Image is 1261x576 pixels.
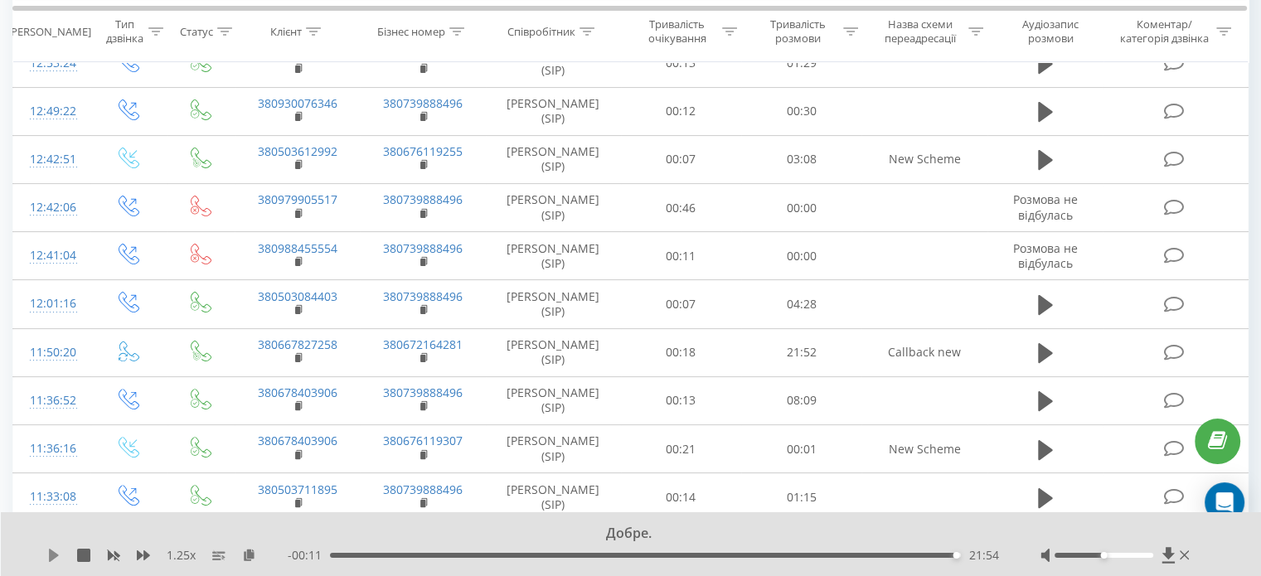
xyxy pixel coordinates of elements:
[180,24,213,38] div: Статус
[621,39,741,87] td: 00:13
[507,24,575,38] div: Співробітник
[258,433,337,448] a: 380678403906
[621,328,741,376] td: 00:18
[383,240,463,256] a: 380739888496
[30,336,74,369] div: 11:50:20
[258,47,337,63] a: 380938336797
[486,184,621,232] td: [PERSON_NAME] (SIP)
[30,433,74,465] div: 11:36:16
[383,288,463,304] a: 380739888496
[383,191,463,207] a: 380739888496
[486,376,621,424] td: [PERSON_NAME] (SIP)
[258,385,337,400] a: 380678403906
[741,184,861,232] td: 00:00
[741,87,861,135] td: 00:30
[30,481,74,513] div: 11:33:08
[486,473,621,521] td: [PERSON_NAME] (SIP)
[741,376,861,424] td: 08:09
[258,336,337,352] a: 380667827258
[486,328,621,376] td: [PERSON_NAME] (SIP)
[1013,191,1078,222] span: Розмова не відбулась
[1115,17,1212,46] div: Коментар/категорія дзвінка
[486,135,621,183] td: [PERSON_NAME] (SIP)
[621,87,741,135] td: 00:12
[621,473,741,521] td: 00:14
[258,288,337,304] a: 380503084403
[621,184,741,232] td: 00:46
[30,191,74,224] div: 12:42:06
[741,425,861,473] td: 00:01
[30,385,74,417] div: 11:36:52
[741,39,861,87] td: 01:29
[383,336,463,352] a: 380672164281
[621,280,741,328] td: 00:07
[953,552,959,559] div: Accessibility label
[861,328,987,376] td: Callback new
[258,95,337,111] a: 380930076346
[621,135,741,183] td: 00:07
[258,482,337,497] a: 380503711895
[621,376,741,424] td: 00:13
[621,425,741,473] td: 00:21
[861,135,987,183] td: New Scheme
[1002,17,1099,46] div: Аудіозапис розмови
[383,47,463,63] a: 380739888496
[621,232,741,280] td: 00:11
[486,280,621,328] td: [PERSON_NAME] (SIP)
[258,240,337,256] a: 380988455554
[258,191,337,207] a: 380979905517
[383,433,463,448] a: 380676119307
[486,87,621,135] td: [PERSON_NAME] (SIP)
[1205,482,1244,522] div: Open Intercom Messenger
[30,47,74,80] div: 12:53:24
[377,24,445,38] div: Бізнес номер
[1100,552,1107,559] div: Accessibility label
[258,143,337,159] a: 380503612992
[30,95,74,128] div: 12:49:22
[383,482,463,497] a: 380739888496
[741,473,861,521] td: 01:15
[167,547,196,564] span: 1.25 x
[383,95,463,111] a: 380739888496
[7,24,91,38] div: [PERSON_NAME]
[383,385,463,400] a: 380739888496
[969,547,999,564] span: 21:54
[1013,240,1078,271] span: Розмова не відбулась
[636,17,719,46] div: Тривалість очікування
[861,425,987,473] td: New Scheme
[486,39,621,87] td: [PERSON_NAME] (SIP)
[741,280,861,328] td: 04:28
[741,328,861,376] td: 21:52
[486,425,621,473] td: [PERSON_NAME] (SIP)
[30,240,74,272] div: 12:41:04
[756,17,839,46] div: Тривалість розмови
[486,232,621,280] td: [PERSON_NAME] (SIP)
[30,288,74,320] div: 12:01:16
[741,135,861,183] td: 03:08
[162,525,1079,543] div: Добре.
[383,143,463,159] a: 380676119255
[30,143,74,176] div: 12:42:51
[270,24,302,38] div: Клієнт
[288,547,330,564] span: - 00:11
[741,232,861,280] td: 00:00
[104,17,143,46] div: Тип дзвінка
[877,17,964,46] div: Назва схеми переадресації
